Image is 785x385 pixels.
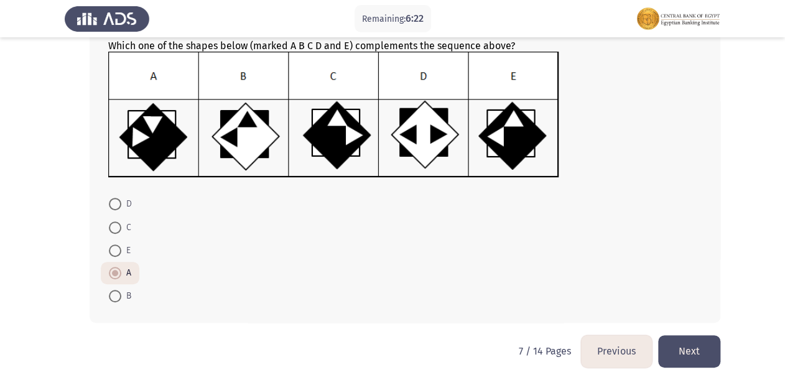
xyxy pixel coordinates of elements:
[519,345,571,357] p: 7 / 14 Pages
[636,1,720,36] img: Assessment logo of FOCUS Assessment 3 Modules EN
[121,243,131,258] span: E
[65,1,149,36] img: Assess Talent Management logo
[581,335,652,367] button: load previous page
[406,12,424,24] span: 6:22
[121,220,131,235] span: C
[121,289,131,304] span: B
[121,266,131,281] span: A
[108,52,559,178] img: UkFYMDAxMDhCLnBuZzE2MjIwMzUwMjgyNzM=.png
[121,197,132,211] span: D
[362,11,424,27] p: Remaining:
[658,335,720,367] button: load next page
